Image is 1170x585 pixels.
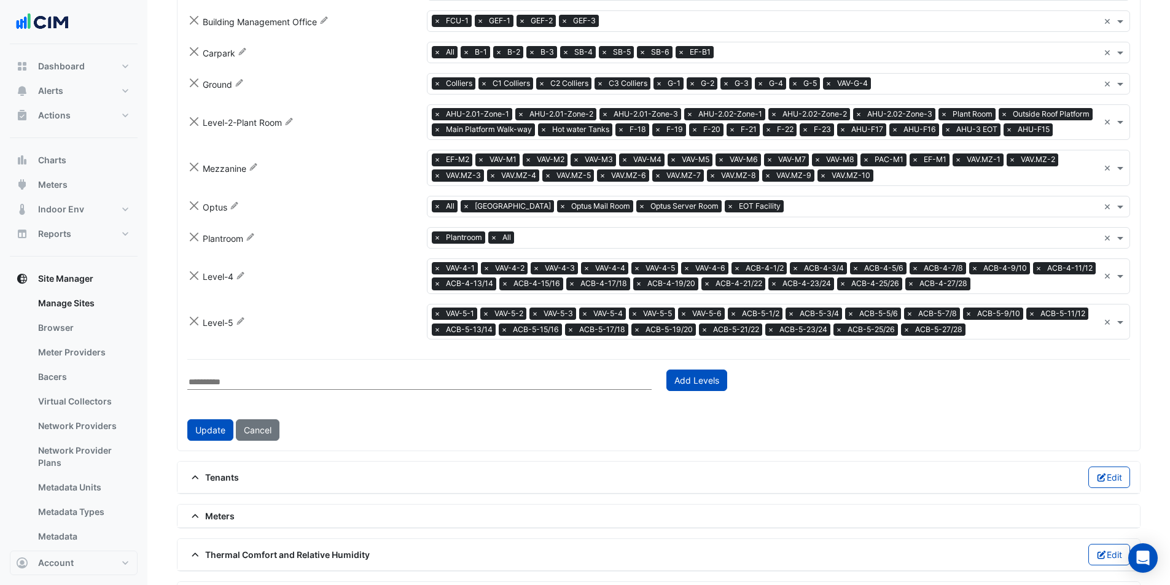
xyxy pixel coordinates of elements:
fa-icon: Rename [284,116,294,126]
span: VAV-5-6 [689,308,725,320]
span: Clear [1104,15,1114,28]
span: × [763,123,774,136]
button: Actions [10,103,138,128]
span: × [523,153,534,166]
span: VAV.MZ-1 [964,153,1004,166]
span: Meters [187,509,235,522]
span: F-23 [811,123,834,136]
span: × [837,277,848,290]
span: VAV-4-3 [542,262,578,274]
span: Clear [1104,161,1114,174]
span: × [481,262,492,274]
span: Level-2-Plant Room [203,117,282,128]
span: ACB-5-15/16 [510,323,562,336]
span: × [789,77,800,90]
span: VAV.MZ-6 [608,169,649,182]
span: × [701,277,712,290]
span: × [631,262,642,274]
span: × [432,46,443,58]
span: F-22 [774,123,797,136]
button: Dashboard [10,54,138,79]
span: × [631,323,642,336]
span: Plantroom [203,233,243,244]
button: Edit [1088,467,1131,488]
span: F-19 [663,123,686,136]
span: × [905,277,916,290]
span: VAV.MZ-8 [718,169,759,182]
span: Ground [203,79,232,90]
a: Network Provider Plans [28,438,138,475]
a: Metadata Units [28,475,138,500]
span: × [720,77,731,90]
button: Close [187,200,200,212]
button: Update [187,419,233,441]
span: × [1004,123,1015,136]
span: Hot water Tanks [549,123,612,136]
button: Close [187,45,200,58]
span: B-3 [537,46,557,58]
span: × [619,153,630,166]
span: × [636,200,647,212]
span: Tenants [187,471,239,484]
span: × [889,123,900,136]
span: [GEOGRAPHIC_DATA] [472,200,554,212]
span: × [566,277,577,290]
span: × [678,308,689,320]
span: AHU-3 EOT [953,123,1000,136]
span: × [904,308,915,320]
span: VAV-5-4 [590,308,626,320]
span: ACB-5-21/22 [710,323,762,336]
span: EF-M1 [921,153,950,166]
fa-icon: Rename [236,270,245,281]
button: Close [187,14,200,27]
span: Outside Roof Platform [1010,108,1093,120]
span: ACB-4-5/6 [861,262,907,274]
span: × [597,169,608,182]
span: × [432,77,443,90]
span: ACB-5-5/6 [856,308,901,320]
span: × [731,262,743,274]
span: VAV-M7 [775,153,809,166]
span: × [676,46,687,58]
span: VAV-M6 [727,153,761,166]
span: C1 Colliers [489,77,533,90]
app-icon: Actions [16,109,28,122]
span: All [499,231,514,244]
span: × [800,123,811,136]
span: × [629,308,640,320]
span: VAV-5-5 [640,308,675,320]
span: × [653,77,665,90]
span: × [762,169,773,182]
span: × [765,323,776,336]
span: × [538,123,549,136]
span: Clear [1104,77,1114,90]
span: SB-5 [610,46,634,58]
span: ACB-4-19/20 [644,277,698,290]
span: × [432,108,443,120]
span: ACB-4-3/4 [801,262,847,274]
span: × [999,108,1010,120]
span: ACB-4-11/12 [1044,262,1096,274]
span: × [571,153,582,166]
span: Account [38,557,74,569]
span: G-5 [800,77,820,90]
span: SB-6 [648,46,673,58]
span: × [461,46,472,58]
span: × [432,308,443,320]
span: × [668,153,679,166]
span: × [969,262,980,274]
span: Indoor Env [38,203,84,215]
span: VAV-M1 [486,153,520,166]
span: VAV.MZ-4 [498,169,539,182]
button: Meters [10,172,138,197]
fa-icon: Rename [246,232,255,242]
span: GEF-2 [528,15,556,27]
span: × [652,169,663,182]
app-icon: Dashboard [16,60,28,72]
span: Clear [1104,316,1114,328]
div: Open Intercom Messenger [1128,543,1158,573]
span: × [910,262,921,274]
span: × [515,108,526,120]
span: Clear [1104,200,1114,213]
span: Clear [1104,269,1114,282]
